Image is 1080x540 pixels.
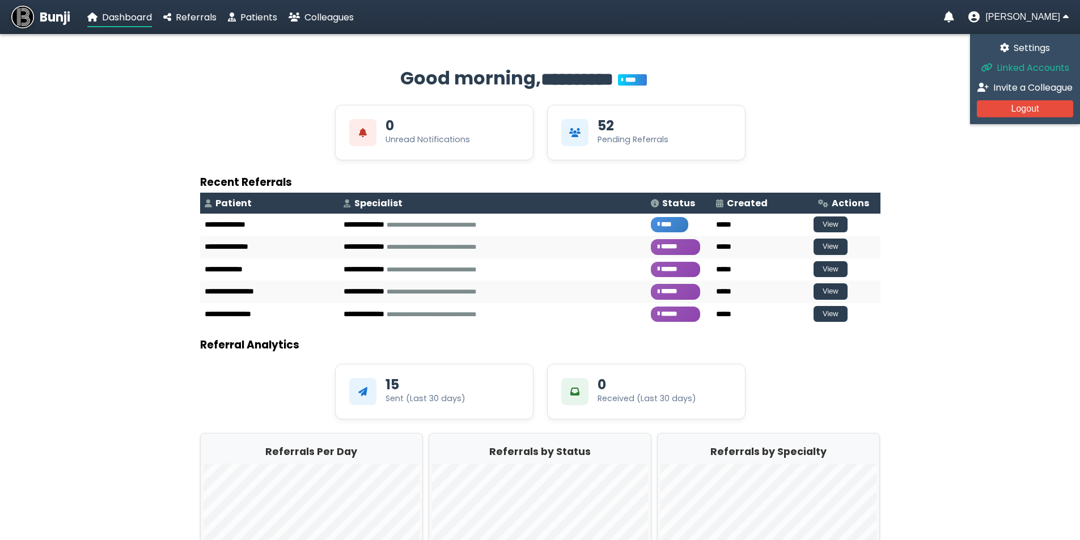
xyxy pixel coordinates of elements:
span: [PERSON_NAME] [985,12,1060,22]
div: 52 [598,119,614,133]
h2: Referrals Per Day [204,444,420,459]
span: Linked Accounts [997,61,1069,74]
a: Invite a Colleague [977,80,1073,95]
button: View [814,261,848,278]
h2: Good morning, [200,65,880,93]
div: Unread Notifications [386,134,470,146]
h2: Referrals by Status [432,444,648,459]
a: Settings [977,41,1073,55]
a: Dashboard [87,10,152,24]
div: 0Received (Last 30 days) [547,364,746,419]
span: Settings [1014,41,1050,54]
span: Referrals [176,11,217,24]
div: 15 [386,378,399,392]
a: Colleagues [289,10,354,24]
button: View [814,216,848,233]
a: Patients [228,10,277,24]
img: Bunji Dental Referral Management [11,6,34,28]
a: Bunji [11,6,70,28]
a: Notifications [944,11,954,23]
div: Pending Referrals [598,134,668,146]
th: Created [711,193,814,214]
div: 0 [386,119,394,133]
div: 15Sent (Last 30 days) [335,364,533,419]
div: 0 [598,378,606,392]
h2: Referrals by Specialty [660,444,876,459]
div: View Pending Referrals [547,105,746,160]
a: Linked Accounts [977,61,1073,75]
th: Specialist [339,193,646,214]
button: View [814,306,848,322]
h3: Recent Referrals [200,174,880,190]
button: View [814,239,848,255]
a: Referrals [163,10,217,24]
span: You’re on Plus! [618,74,647,86]
span: Colleagues [304,11,354,24]
th: Actions [814,193,880,214]
span: Logout [1011,104,1039,113]
span: Bunji [40,8,70,27]
span: Invite a Colleague [993,81,1073,94]
div: Received (Last 30 days) [598,393,696,405]
div: Sent (Last 30 days) [386,393,465,405]
th: Status [646,193,711,214]
button: Logout [977,100,1073,117]
span: Dashboard [102,11,152,24]
button: User menu [968,11,1069,23]
span: Patients [240,11,277,24]
h3: Referral Analytics [200,337,880,353]
button: View [814,283,848,300]
th: Patient [200,193,340,214]
div: View Unread Notifications [335,105,533,160]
